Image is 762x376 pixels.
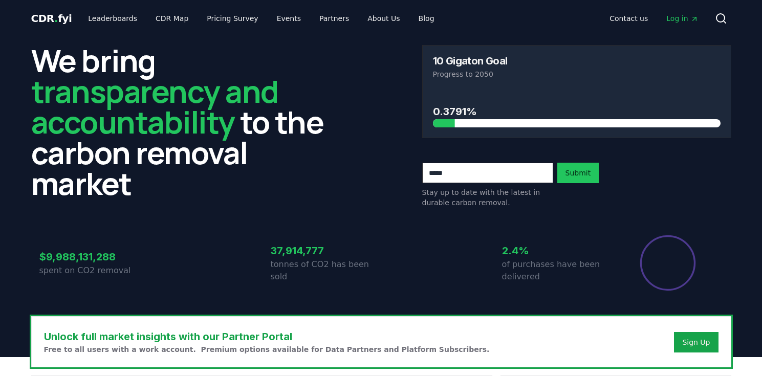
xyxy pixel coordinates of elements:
h3: 37,914,777 [271,243,381,258]
a: Contact us [601,9,656,28]
a: Log in [658,9,706,28]
p: Progress to 2050 [433,69,721,79]
p: tonnes of CO2 has been sold [271,258,381,283]
p: of purchases have been delivered [502,258,613,283]
a: Leaderboards [80,9,145,28]
h3: $9,988,131,288 [39,249,150,264]
h3: 0.3791% [433,104,721,119]
h3: Unlock full market insights with our Partner Portal [44,329,490,344]
span: Log in [666,13,698,24]
button: Submit [557,163,599,183]
a: Blog [410,9,443,28]
span: . [54,12,58,25]
a: Sign Up [682,337,710,347]
a: Partners [311,9,357,28]
a: CDR.fyi [31,11,72,26]
h3: 10 Gigaton Goal [433,56,508,66]
button: Sign Up [674,332,718,352]
h2: We bring to the carbon removal market [31,45,340,198]
div: Percentage of sales delivered [639,234,696,292]
span: CDR fyi [31,12,72,25]
nav: Main [601,9,706,28]
a: Events [269,9,309,28]
span: transparency and accountability [31,70,278,143]
a: CDR Map [147,9,197,28]
p: spent on CO2 removal [39,264,150,277]
a: About Us [359,9,408,28]
p: Stay up to date with the latest in durable carbon removal. [422,187,553,208]
a: Pricing Survey [199,9,266,28]
p: Free to all users with a work account. Premium options available for Data Partners and Platform S... [44,344,490,355]
h3: 2.4% [502,243,613,258]
nav: Main [80,9,442,28]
